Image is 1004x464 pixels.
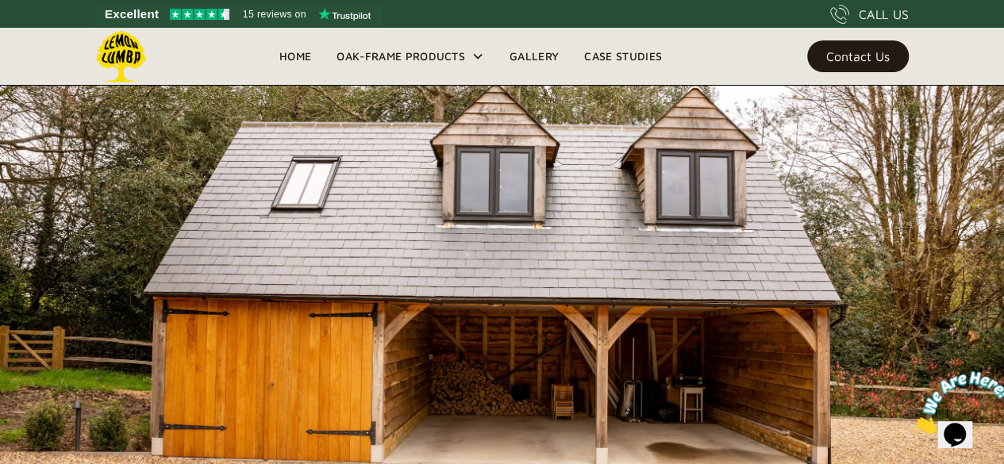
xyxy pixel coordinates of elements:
div: CALL US [859,5,909,24]
a: Contact Us [807,40,909,72]
a: Gallery [497,44,571,68]
a: CALL US [830,5,909,24]
span: 15 reviews on [243,5,306,24]
div: Oak-Frame Products [337,47,465,66]
iframe: chat widget [906,365,1004,440]
img: Chat attention grabber [6,6,105,69]
a: See Lemon Lumba reviews on Trustpilot [95,3,382,25]
img: Trustpilot logo [318,8,371,21]
a: Home [267,44,324,68]
span: Excellent [105,5,159,24]
a: Case Studies [571,44,675,68]
div: Oak-Frame Products [324,28,497,85]
div: Contact Us [826,51,890,62]
span: 1 [6,6,13,20]
img: Trustpilot 4.5 stars [170,9,229,20]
